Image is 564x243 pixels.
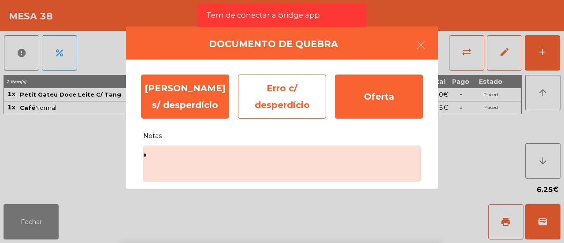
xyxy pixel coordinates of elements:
[143,130,162,142] span: Notas
[238,75,326,119] div: Erro c/ desperdício
[209,37,338,51] h4: Documento de quebra
[141,75,229,119] div: [PERSON_NAME] s/ desperdício
[335,75,423,119] div: Oferta
[206,10,320,21] span: Tem de conectar a bridge app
